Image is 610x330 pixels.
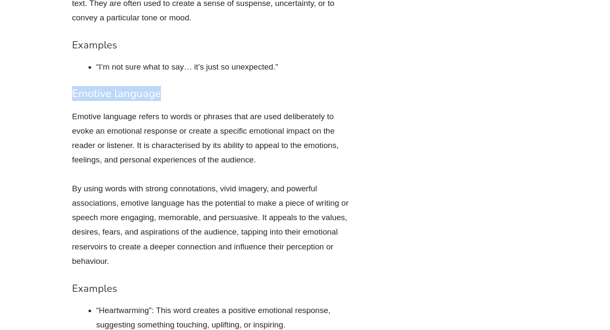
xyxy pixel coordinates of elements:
[72,282,356,295] h4: Examples
[96,60,356,74] li: “I’m not sure what to say… it’s just so unexpected.”
[72,182,356,268] p: By using words with strong connotations, vivid imagery, and powerful associations, emotive langua...
[72,109,356,168] p: Emotive language refers to words or phrases that are used deliberately to evoke an emotional resp...
[72,39,356,51] h4: Examples
[72,87,356,101] h3: Emotive language
[465,234,610,330] iframe: Chat Widget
